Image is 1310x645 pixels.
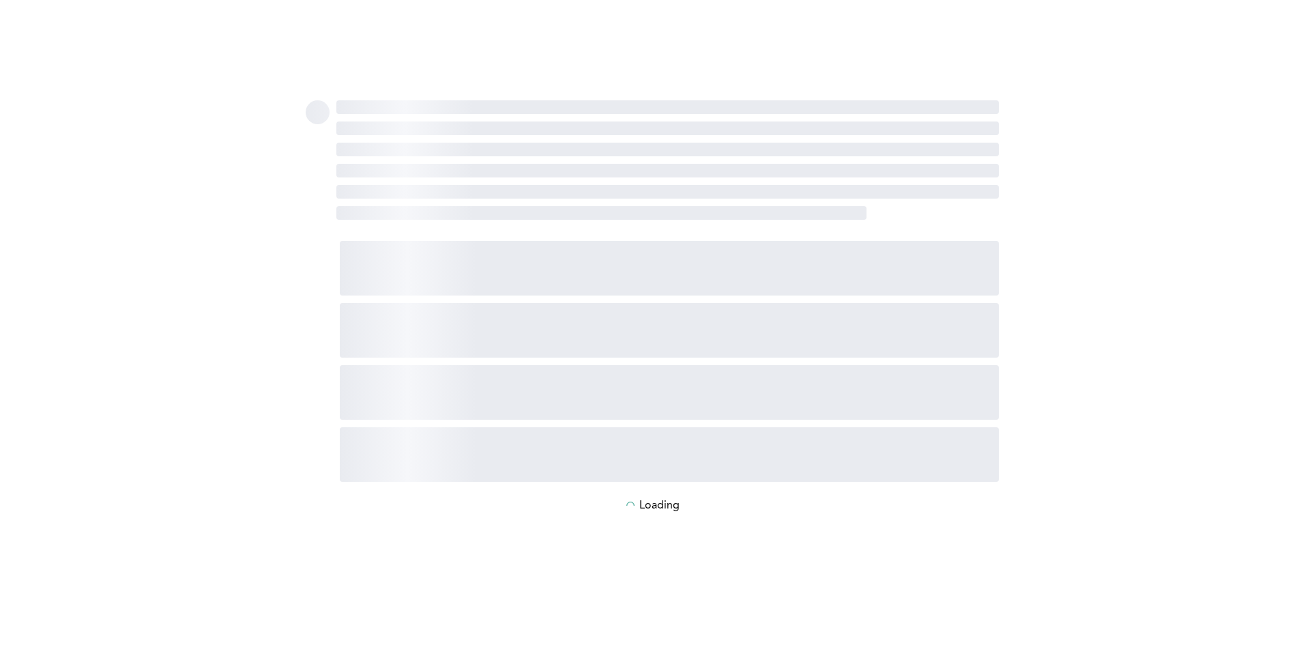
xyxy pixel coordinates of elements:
[336,206,867,220] span: ‌
[639,500,680,512] p: Loading
[336,100,999,114] span: ‌
[340,241,999,296] span: ‌
[336,143,999,156] span: ‌
[336,164,999,177] span: ‌
[336,185,999,199] span: ‌
[306,100,330,124] span: ‌
[340,303,999,358] span: ‌
[340,365,999,420] span: ‌
[336,121,999,135] span: ‌
[340,427,999,482] span: ‌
